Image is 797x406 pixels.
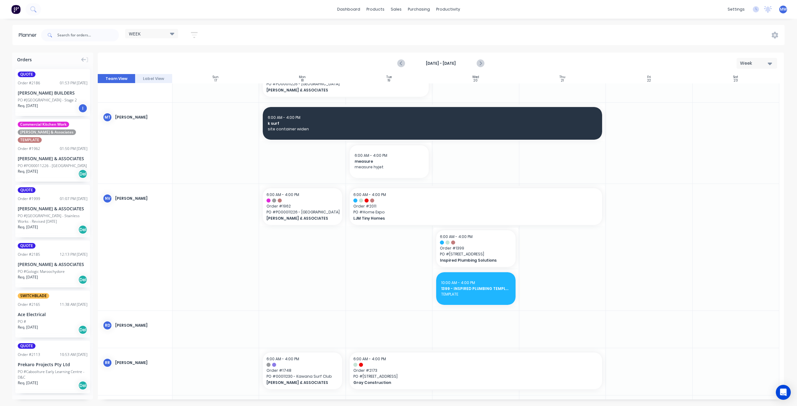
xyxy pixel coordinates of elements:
[18,269,65,274] div: PO #Gologic Maroochydore
[18,80,40,86] div: Order # 2186
[353,368,598,373] span: Order # 2173
[18,343,35,349] span: QUOTE
[18,369,87,380] div: PO #Caboolture Early Learning Centre - D&C
[353,216,574,221] span: LJM Tiny Homes
[724,5,748,14] div: settings
[103,194,112,203] div: NV
[60,80,87,86] div: 01:53 PM [DATE]
[440,258,504,263] span: Inspired Plumbing Solutions
[301,79,304,82] div: 18
[472,75,479,79] div: Wed
[18,302,40,307] div: Order # 2165
[18,252,40,257] div: Order # 2185
[57,29,119,41] input: Search for orders...
[78,275,87,284] div: Del
[18,293,49,299] span: SWITCHBLADE
[60,196,87,202] div: 01:07 PM [DATE]
[266,374,338,379] span: PO # 00011230 - Kawana Surf Club
[268,121,597,126] span: k surf
[18,196,40,202] div: Order # 1999
[734,79,738,82] div: 23
[115,323,167,328] div: [PERSON_NAME]
[410,61,472,66] strong: [DATE] - [DATE]
[266,192,299,197] span: 6:00 AM - 4:00 PM
[18,311,87,318] div: Ace Electrical
[18,352,40,357] div: Order # 2113
[18,72,35,77] span: QUOTE
[19,31,40,39] div: Planner
[60,252,87,257] div: 12:13 PM [DATE]
[733,75,738,79] div: Sat
[18,146,40,152] div: Order # 1962
[215,79,217,82] div: 17
[776,385,791,400] div: Open Intercom Messenger
[386,75,392,79] div: Tue
[268,126,597,132] span: site container widen
[18,224,38,230] span: Req. [DATE]
[266,216,331,221] span: [PERSON_NAME] & ASSOCIATES
[60,352,87,357] div: 10:53 AM [DATE]
[18,163,87,169] div: PO #PO00011226 - [GEOGRAPHIC_DATA]
[299,75,306,79] div: Mon
[353,209,598,215] span: PO # Home Expo
[334,5,363,14] a: dashboard
[115,114,167,120] div: [PERSON_NAME]
[18,90,87,96] div: [PERSON_NAME] BUILDERS
[98,74,135,83] button: Team View
[440,245,512,251] span: Order # 1399
[561,79,564,82] div: 21
[78,104,87,113] div: I
[115,360,167,366] div: [PERSON_NAME]
[355,159,424,164] span: measure
[18,361,87,368] div: Prekaro Projects Pty Ltd
[78,381,87,390] div: Del
[103,321,112,330] div: RD
[135,74,172,83] button: Label View
[266,368,338,373] span: Order # 1748
[266,209,338,215] span: PO # PO00011226 - [GEOGRAPHIC_DATA]
[129,30,141,37] span: WEEK
[18,103,38,109] span: Req. [DATE]
[60,146,87,152] div: 01:50 PM [DATE]
[78,225,87,234] div: Del
[78,169,87,179] div: Del
[355,164,424,170] span: measure hyjet
[266,356,299,362] span: 6:00 AM - 4:00 PM
[266,380,331,385] span: [PERSON_NAME] & ASSOCIATES
[213,75,219,79] div: Sun
[440,234,473,239] span: 6:00 AM - 4:00 PM
[647,75,651,79] div: Fri
[18,187,35,193] span: QUOTE
[18,380,38,386] span: Req. [DATE]
[740,60,769,67] div: Week
[17,56,32,63] span: Orders
[115,196,167,201] div: [PERSON_NAME]
[18,169,38,174] span: Req. [DATE]
[440,251,512,257] span: PO # [STREET_ADDRESS]
[388,79,390,82] div: 19
[18,129,76,135] span: [PERSON_NAME] & Associates
[103,113,112,122] div: mt
[60,302,87,307] div: 11:38 AM [DATE]
[18,324,38,330] span: Req. [DATE]
[268,115,300,120] span: 6:00 AM - 4:00 PM
[18,122,69,127] span: Commercial Kitchen Work
[355,153,387,158] span: 6:00 AM - 4:00 PM
[18,319,26,324] div: PO #
[18,243,35,249] span: QUOTE
[353,356,386,362] span: 6:00 AM - 4:00 PM
[433,5,463,14] div: productivity
[647,79,651,82] div: 22
[441,280,475,285] span: 10:00 AM - 4:00 PM
[353,380,574,385] span: Gray Construction
[474,79,478,82] div: 20
[353,203,598,209] span: Order # 2011
[78,325,87,334] div: Del
[11,5,21,14] img: Factory
[18,274,38,280] span: Req. [DATE]
[18,261,87,268] div: [PERSON_NAME] & ASSOCIATES
[441,286,510,292] span: 1399 - INSPIRED PLUMBING TEMPLATE
[18,137,42,143] span: TEMPLATE
[780,7,787,12] span: MW
[363,5,388,14] div: products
